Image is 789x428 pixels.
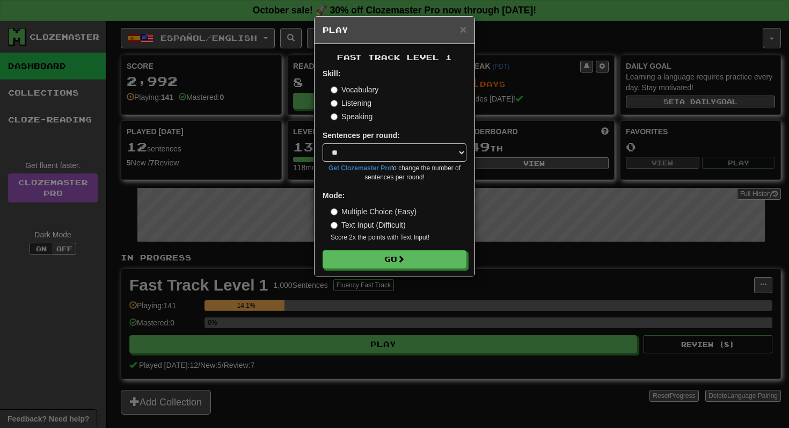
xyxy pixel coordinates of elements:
label: Listening [331,98,371,108]
input: Speaking [331,113,338,120]
small: Score 2x the points with Text Input ! [331,233,466,242]
span: × [460,23,466,35]
label: Sentences per round: [323,130,400,141]
label: Text Input (Difficult) [331,220,406,230]
a: Get Clozemaster Pro [328,164,391,172]
small: to change the number of sentences per round! [323,164,466,182]
input: Text Input (Difficult) [331,222,338,229]
span: Fast Track Level 1 [337,53,452,62]
input: Vocabulary [331,86,338,93]
h5: Play [323,25,466,35]
input: Listening [331,100,338,107]
strong: Skill: [323,69,340,78]
label: Speaking [331,111,372,122]
input: Multiple Choice (Easy) [331,208,338,215]
button: Close [460,24,466,35]
label: Multiple Choice (Easy) [331,206,417,217]
label: Vocabulary [331,84,378,95]
strong: Mode: [323,191,345,200]
button: Go [323,250,466,269]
